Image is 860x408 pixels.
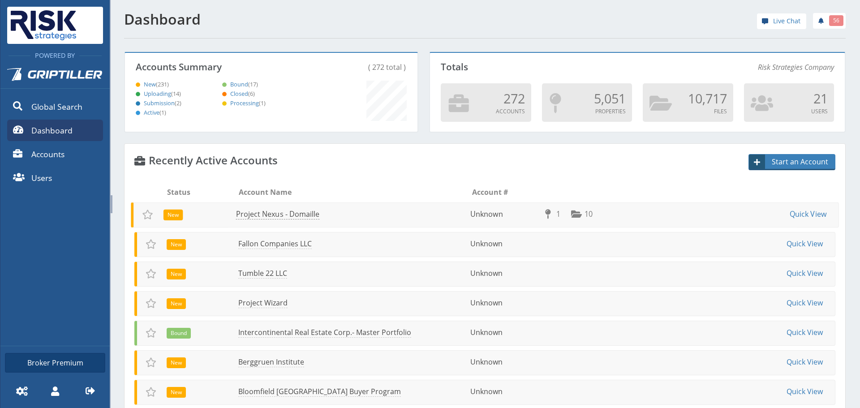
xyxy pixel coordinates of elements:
[171,300,182,308] span: New
[585,209,593,219] span: 10
[470,238,540,249] li: Unknown
[238,239,312,249] a: Fallon Companies LLC
[171,270,182,278] span: New
[175,99,181,107] span: (2)
[134,154,278,166] h4: Recently Active Accounts
[470,327,540,338] li: Unknown
[757,13,806,32] div: help
[833,17,839,25] span: 56
[171,359,182,367] span: New
[146,268,156,279] span: Add to Favorites
[766,156,835,167] span: Start an Account
[787,298,823,308] a: Quick View
[259,99,266,107] span: (1)
[133,90,181,98] a: Uploading(14)
[441,62,632,72] p: Totals
[239,187,470,198] li: Account Name
[470,209,541,219] li: Unknown
[219,90,255,98] span: Closed
[168,211,179,219] span: New
[0,60,110,94] a: Griptiller
[133,108,166,116] a: Active(1)
[31,148,64,160] span: Accounts
[159,108,166,116] span: (1)
[5,353,105,373] a: Broker Premium
[219,90,255,98] a: Closed(6)
[219,80,258,88] a: Bound(17)
[171,388,182,396] span: New
[447,107,525,116] p: Accounts
[146,387,156,397] span: Add to Favorites
[146,239,156,249] span: Add to Favorites
[133,109,166,116] span: Active
[219,99,266,107] a: Processing(1)
[236,209,320,219] a: Project Nexus - Domaille
[238,327,411,338] a: Intercontinental Real Estate Corp.- Master Portfolio
[688,90,727,107] span: 10,717
[133,99,181,107] span: Submission
[7,7,80,44] img: Risk Strategies Company
[219,81,258,88] span: Bound
[133,99,181,107] a: Submission(2)
[787,387,823,396] a: Quick View
[146,298,156,309] span: Add to Favorites
[146,327,156,338] span: Add to Favorites
[790,209,826,219] a: Quick View
[238,268,287,279] a: Tumble 22 LLC
[470,297,540,308] li: Unknown
[30,51,79,60] span: Powered By
[133,90,181,98] span: Uploading
[472,187,542,198] li: Account #
[556,209,560,219] span: 1
[238,298,288,308] a: Project Wizard
[31,125,73,136] span: Dashboard
[238,357,304,367] a: Berggruen Institute
[470,268,540,279] li: Unknown
[238,387,401,397] a: Bloomfield [GEOGRAPHIC_DATA] Buyer Program
[750,107,828,116] p: Users
[503,90,525,107] span: 272
[806,11,846,29] div: notifications
[300,62,407,73] div: ( 272 total )
[124,11,480,27] h1: Dashboard
[156,80,169,88] span: (231)
[594,90,626,107] span: 5,051
[649,107,727,116] p: Files
[171,90,181,98] span: (14)
[171,329,187,337] span: Bound
[548,107,626,116] p: Properties
[171,241,182,249] span: New
[146,357,156,368] span: Add to Favorites
[470,356,540,367] li: Unknown
[758,62,834,73] span: Risk Strategies Company
[787,357,823,367] a: Quick View
[248,90,255,98] span: (6)
[787,268,823,278] a: Quick View
[31,172,52,184] span: Users
[7,120,103,141] a: Dashboard
[136,62,289,72] p: Accounts Summary
[248,80,258,88] span: (17)
[748,154,835,170] button: Start an Account
[7,96,103,117] a: Global Search
[133,80,169,88] a: New(231)
[31,101,82,112] span: Global Search
[167,187,237,198] li: Status
[813,90,828,107] span: 21
[787,239,823,249] a: Quick View
[813,13,846,29] a: 56
[133,81,169,88] span: New
[7,143,103,165] a: Accounts
[470,386,540,397] li: Unknown
[7,167,103,189] a: Users
[757,13,806,29] a: Live Chat
[787,327,823,337] a: Quick View
[142,209,153,220] span: Add to Favorites
[219,99,266,107] span: Processing
[773,16,800,26] span: Live Chat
